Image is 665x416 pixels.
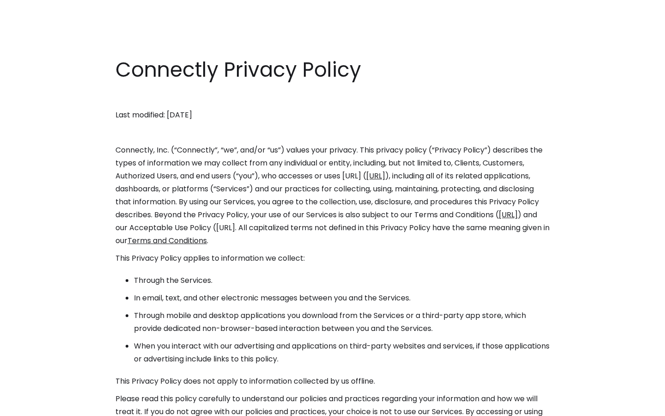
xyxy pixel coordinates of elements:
[9,399,55,413] aside: Language selected: English
[115,109,550,122] p: Last modified: [DATE]
[115,144,550,247] p: Connectly, Inc. (“Connectly”, “we”, and/or “us”) values your privacy. This privacy policy (“Priva...
[366,171,385,181] a: [URL]
[134,274,550,287] li: Through the Services.
[499,209,518,220] a: [URL]
[115,375,550,388] p: This Privacy Policy does not apply to information collected by us offline.
[115,91,550,104] p: ‍
[127,235,207,246] a: Terms and Conditions
[134,340,550,366] li: When you interact with our advertising and applications on third-party websites and services, if ...
[134,309,550,335] li: Through mobile and desktop applications you download from the Services or a third-party app store...
[115,126,550,139] p: ‍
[115,252,550,265] p: This Privacy Policy applies to information we collect:
[115,55,550,84] h1: Connectly Privacy Policy
[134,292,550,305] li: In email, text, and other electronic messages between you and the Services.
[18,400,55,413] ul: Language list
